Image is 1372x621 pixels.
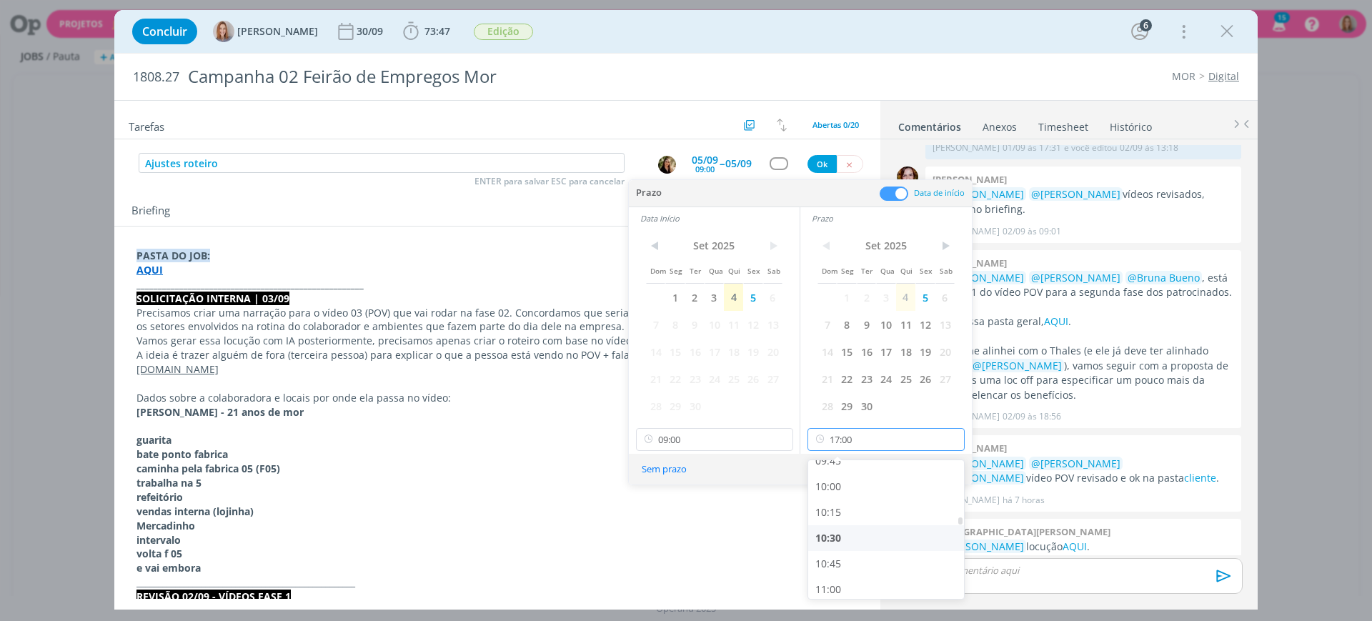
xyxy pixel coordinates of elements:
img: arrow-down-up.svg [777,119,787,131]
span: 27 [763,365,782,392]
p: vídeos revisados, ajustes no briefing. [933,187,1234,217]
div: Data Início [640,213,800,224]
button: Edição [473,23,534,41]
strong: e vai embora [136,561,201,575]
strong: [PERSON_NAME] - 21 anos de mor [136,405,304,419]
span: 1808.27 [133,69,179,85]
span: 18 [724,338,743,365]
span: 15 [837,338,856,365]
span: 8 [665,311,685,338]
div: dialog [114,10,1258,610]
span: 18 [896,338,915,365]
p: [PERSON_NAME] [933,494,1000,507]
span: @[PERSON_NAME] [935,187,1024,201]
b: [DEMOGRAPHIC_DATA][PERSON_NAME] [933,525,1110,538]
b: [PERSON_NAME] [933,173,1007,186]
div: 09:45 [808,448,968,474]
span: 14 [817,338,837,365]
img: C [658,156,676,174]
p: vídeo POV revisado e ok na pasta . [933,457,1234,486]
span: 12 [915,311,935,338]
span: 25 [724,365,743,392]
div: Campanha 02 Feirão de Empregos Mor [182,59,772,94]
strong: refeitório [136,490,183,504]
span: Abertas 0/20 [812,119,859,130]
a: MOR [1172,69,1195,83]
span: 21 [817,365,837,392]
span: Concluir [142,26,187,37]
span: 02/09 às 18:56 [1003,410,1061,423]
a: Timesheet [1038,114,1089,134]
p: Dados sobre a colaboradora e locais por onde ela passa no vídeo: [136,391,858,405]
button: Ok [807,155,837,173]
div: 10:15 [808,500,968,525]
button: 6 [1128,20,1151,43]
span: 6 [763,284,782,311]
span: 26 [743,365,762,392]
strong: vendas interna (lojinha) [136,505,254,518]
strong: volta f 05 [136,547,182,560]
div: Anexos [983,120,1017,134]
span: Seg [837,257,856,284]
span: > [935,235,955,257]
p: Conforme alinhei com o Thales (e ele já deve ter alinhado contigo, ), vamos seguir com a proposta... [933,344,1234,402]
input: Horário [807,428,965,451]
button: Concluir [132,19,197,44]
a: Histórico [1109,114,1153,134]
span: ENTER para salvar ESC para cancelar [474,176,625,187]
a: Digital [1208,69,1239,83]
div: 05/09 [725,159,752,169]
span: 9 [857,311,876,338]
span: Dom [646,257,665,284]
span: 02/09 às 09:01 [1003,225,1061,238]
span: Prazo [636,186,662,201]
span: 02/09 às 13:18 [1120,141,1178,154]
span: 14 [646,338,665,365]
span: 16 [685,338,705,365]
input: Horário [636,428,793,451]
span: @[PERSON_NAME] [935,271,1024,284]
button: 73:47 [399,20,454,43]
span: 23 [685,365,705,392]
span: 4 [724,284,743,311]
div: 10:30 [808,525,968,551]
span: 5 [915,284,935,311]
strong: guarita [136,433,171,447]
span: 7 [817,311,837,338]
p: locução . [933,540,1234,554]
span: Qui [724,257,743,284]
a: Comentários [898,114,962,134]
a: AQUI [136,263,163,277]
span: 29 [665,392,685,419]
span: Set 2025 [665,235,762,257]
span: Data de início [914,187,965,198]
div: 10:00 [808,474,968,500]
span: @[PERSON_NAME] [935,457,1024,470]
span: 30 [685,392,705,419]
img: B [897,167,918,188]
span: @[PERSON_NAME] [973,359,1062,372]
span: 3 [876,284,895,311]
span: 1 [837,284,856,311]
span: [PERSON_NAME] [237,26,318,36]
span: < [817,235,837,257]
span: 13 [763,311,782,338]
span: 25 [896,365,915,392]
p: A ideia é trazer alguém de fora (terceira pessoa) para explicar o que a pessoa está vendo no POV ... [136,348,858,377]
span: 17 [705,338,724,365]
span: 10 [705,311,724,338]
p: , está a V1 do vídeo POV para a segunda fase dos patrocinados. [933,271,1234,300]
span: 01/09 às 17:31 [1003,141,1061,154]
div: 11:00 [808,577,968,602]
strong: caminha pela fabrica 05 (F05) [136,462,280,475]
p: ___________________________________________________ [136,575,858,590]
p: Vamos gerar essa locução com IA posteriormente, precisamos apenas criar o roteiro com base no víd... [136,334,858,348]
span: 22 [665,365,685,392]
span: há 7 horas [1003,494,1045,507]
span: -- [720,157,724,170]
span: 9 [685,311,705,338]
img: A [213,21,234,42]
div: 09:00 [695,165,715,173]
a: AQUI [1044,314,1068,328]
